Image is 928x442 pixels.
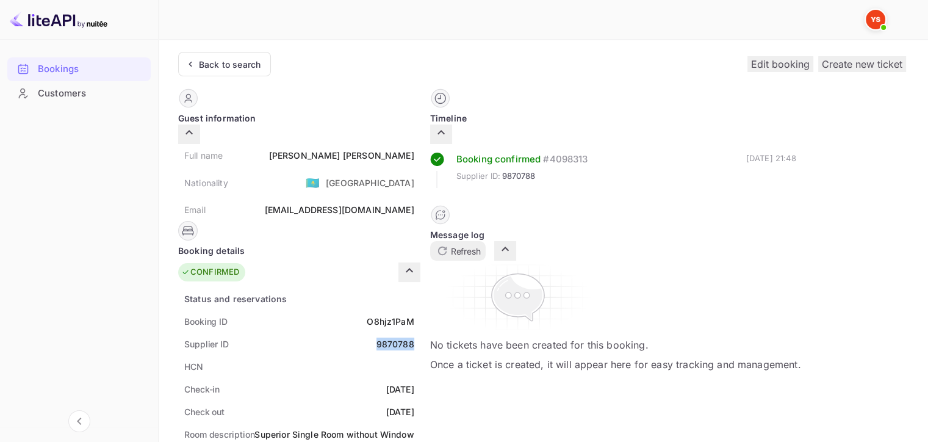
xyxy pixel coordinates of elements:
[38,62,145,76] div: Bookings
[430,241,486,261] button: Refresh
[543,153,588,167] div: # 4098313
[184,315,228,328] div: Booking ID
[746,153,796,188] div: [DATE] 21:48
[184,203,206,216] div: Email
[269,149,414,162] div: [PERSON_NAME] [PERSON_NAME]
[184,405,225,418] div: Check out
[386,405,414,418] div: [DATE]
[451,245,481,258] p: Refresh
[502,170,535,183] span: 9870788
[181,266,239,278] div: CONFIRMED
[10,10,107,29] img: LiteAPI logo
[184,149,223,162] div: Full name
[184,428,254,441] div: Room description
[7,82,151,104] a: Customers
[430,112,801,125] div: Timeline
[430,228,801,241] div: Message log
[367,315,414,328] div: O8hjz1PaM
[306,172,320,194] span: United States
[747,56,813,72] button: Edit booking
[254,428,414,441] div: Superior Single Room without Window
[68,410,90,432] button: Collapse navigation
[264,203,414,216] div: [EMAIL_ADDRESS][DOMAIN_NAME]
[184,176,228,189] div: Nationality
[7,82,151,106] div: Customers
[456,153,541,167] div: Booking confirmed
[184,360,203,373] div: HCN
[376,338,414,350] div: 9870788
[38,87,145,101] div: Customers
[199,58,261,71] div: Back to search
[7,57,151,80] a: Bookings
[456,170,501,183] span: Supplier ID:
[184,292,287,305] div: Status and reservations
[386,383,414,396] div: [DATE]
[7,57,151,81] div: Bookings
[178,112,420,125] div: Guest information
[184,383,220,396] div: Check-in
[178,244,420,257] div: Booking details
[430,357,801,372] p: Once a ticket is created, it will appear here for easy tracking and management.
[184,338,229,350] div: Supplier ID
[866,10,885,29] img: Yandex Support
[430,338,801,352] p: No tickets have been created for this booking.
[326,176,414,189] div: [GEOGRAPHIC_DATA]
[818,56,906,72] button: Create new ticket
